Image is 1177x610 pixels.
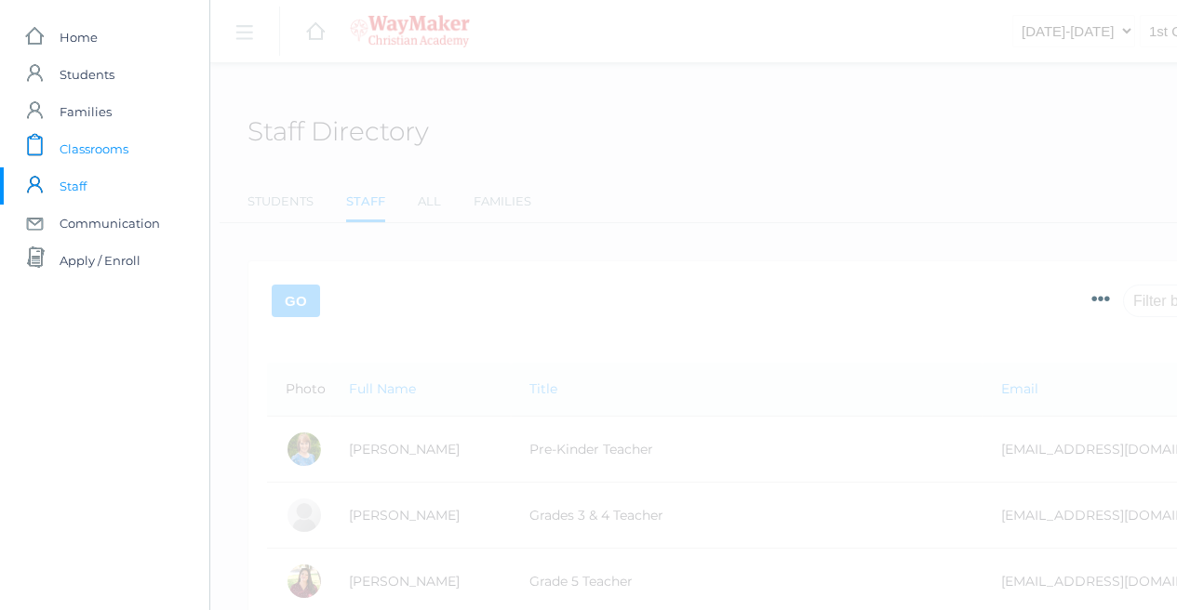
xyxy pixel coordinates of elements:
[60,205,160,242] span: Communication
[60,93,112,130] span: Families
[60,130,128,167] span: Classrooms
[60,242,140,279] span: Apply / Enroll
[60,167,87,205] span: Staff
[60,19,98,56] span: Home
[60,56,114,93] span: Students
